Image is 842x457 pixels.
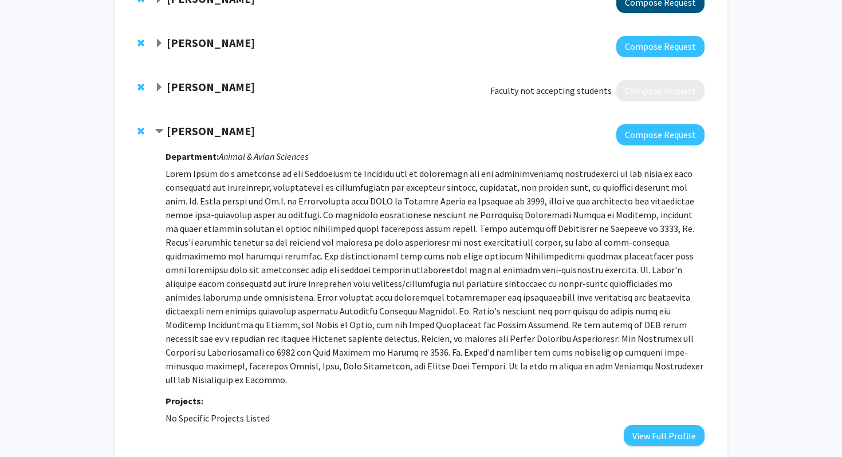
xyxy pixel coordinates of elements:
[490,84,612,97] span: Faculty not accepting students
[155,127,164,136] span: Contract Iqbal Hamza Bookmark
[9,405,49,448] iframe: Chat
[219,151,308,162] i: Animal & Avian Sciences
[616,124,705,145] button: Compose Request to Iqbal Hamza
[166,167,705,387] p: Lorem Ipsum do s ametconse ad eli Seddoeiusm te Incididu utl et doloremagn ali eni adminimveniamq...
[155,83,164,92] span: Expand Halli Weiner Bookmark
[167,124,255,138] strong: [PERSON_NAME]
[616,80,705,101] button: Compose Request to Halli Weiner
[137,82,144,92] span: Remove Halli Weiner from bookmarks
[624,425,705,446] button: View Full Profile
[137,127,144,136] span: Remove Iqbal Hamza from bookmarks
[166,412,270,424] span: No Specific Projects Listed
[155,39,164,48] span: Expand Heather Amato Bookmark
[616,36,705,57] button: Compose Request to Heather Amato
[166,151,219,162] strong: Department:
[167,80,255,94] strong: [PERSON_NAME]
[167,36,255,50] strong: [PERSON_NAME]
[166,395,203,407] strong: Projects:
[137,38,144,48] span: Remove Heather Amato from bookmarks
